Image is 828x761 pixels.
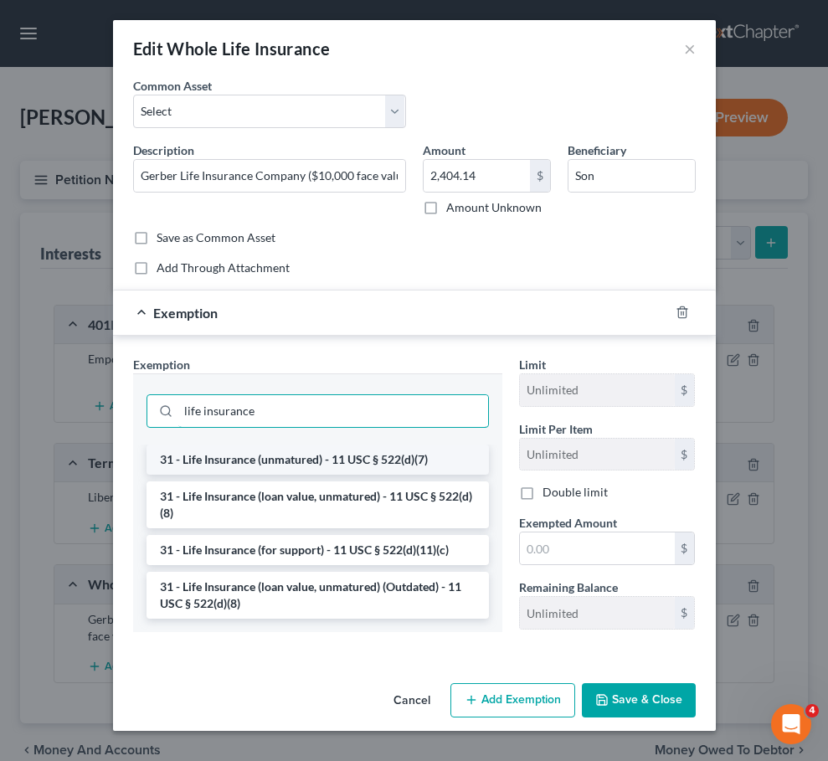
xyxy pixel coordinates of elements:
[568,141,626,159] label: Beneficiary
[675,597,695,629] div: $
[450,683,575,718] button: Add Exemption
[423,141,465,159] label: Amount
[157,260,290,276] label: Add Through Attachment
[520,532,675,564] input: 0.00
[133,357,190,372] span: Exemption
[568,160,695,192] input: --
[675,439,695,470] div: $
[519,420,593,438] label: Limit Per Item
[133,37,331,60] div: Edit Whole Life Insurance
[520,439,675,470] input: --
[153,305,218,321] span: Exemption
[520,374,675,406] input: --
[157,229,275,246] label: Save as Common Asset
[147,572,489,619] li: 31 - Life Insurance (loan value, unmatured) (Outdated) - 11 USC § 522(d)(8)
[543,484,608,501] label: Double limit
[520,597,675,629] input: --
[178,395,488,427] input: Search exemption rules...
[530,160,550,192] div: $
[133,143,194,157] span: Description
[147,445,489,475] li: 31 - Life Insurance (unmatured) - 11 USC § 522(d)(7)
[519,578,618,596] label: Remaining Balance
[805,704,819,717] span: 4
[147,481,489,528] li: 31 - Life Insurance (loan value, unmatured) - 11 USC § 522(d)(8)
[675,532,695,564] div: $
[380,685,444,718] button: Cancel
[684,39,696,59] button: ×
[771,704,811,744] iframe: Intercom live chat
[134,160,405,192] input: Describe...
[446,199,542,216] label: Amount Unknown
[424,160,530,192] input: 0.00
[519,357,546,372] span: Limit
[675,374,695,406] div: $
[133,77,212,95] label: Common Asset
[147,535,489,565] li: 31 - Life Insurance (for support) - 11 USC § 522(d)(11)(c)
[582,683,696,718] button: Save & Close
[519,516,617,530] span: Exempted Amount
